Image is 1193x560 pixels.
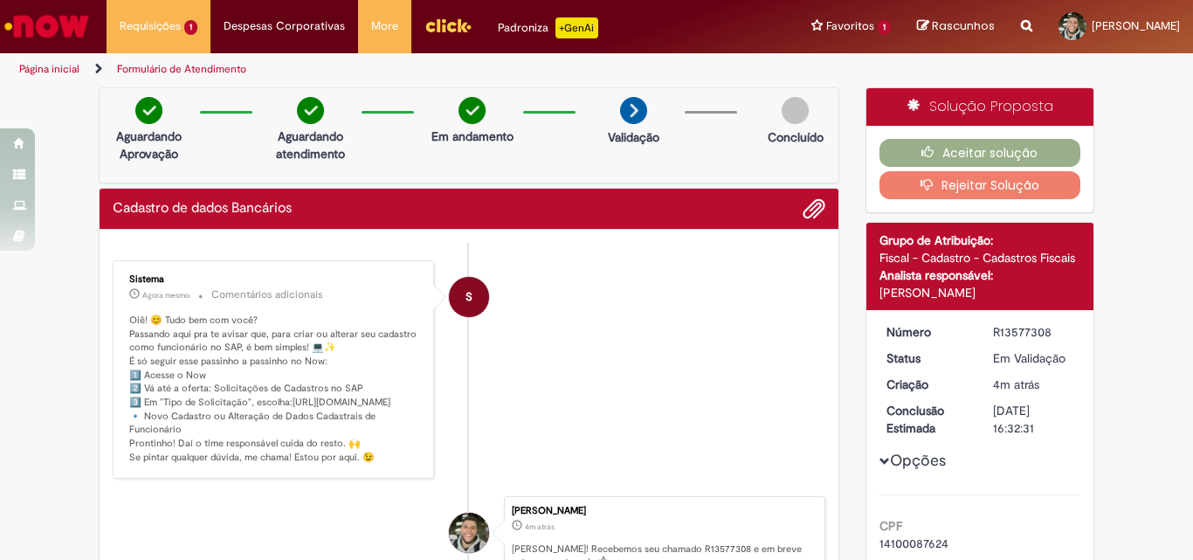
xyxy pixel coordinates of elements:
[993,402,1074,437] div: [DATE] 16:32:31
[993,323,1074,341] div: R13577308
[866,88,1094,126] div: Solução Proposta
[879,171,1081,199] button: Rejeitar Solução
[879,284,1081,301] div: [PERSON_NAME]
[782,97,809,124] img: img-circle-grey.png
[555,17,598,38] p: +GenAi
[993,376,1074,393] div: 29/09/2025 14:32:27
[498,17,598,38] div: Padroniza
[803,197,825,220] button: Adicionar anexos
[932,17,995,34] span: Rascunhos
[449,277,489,317] div: System
[826,17,874,35] span: Favoritos
[184,20,197,35] span: 1
[371,17,398,35] span: More
[431,128,514,145] p: Em andamento
[120,17,181,35] span: Requisições
[117,62,246,76] a: Formulário de Atendimento
[879,266,1081,284] div: Analista responsável:
[525,522,555,532] span: 4m atrás
[135,97,162,124] img: check-circle-green.png
[879,536,948,551] span: 14100087624
[879,232,1081,249] div: Grupo de Atribuição:
[449,513,489,553] div: Igor Alves Andrade
[878,20,891,35] span: 1
[512,506,816,516] div: [PERSON_NAME]
[879,139,1081,167] button: Aceitar solução
[268,128,353,162] p: Aguardando atendimento
[107,128,191,162] p: Aguardando Aprovação
[129,274,420,285] div: Sistema
[113,201,292,217] h2: Cadastro de dados Bancários Histórico de tíquete
[211,287,323,302] small: Comentários adicionais
[424,12,472,38] img: click_logo_yellow_360x200.png
[19,62,79,76] a: Página inicial
[297,97,324,124] img: check-circle-green.png
[224,17,345,35] span: Despesas Corporativas
[993,349,1074,367] div: Em Validação
[620,97,647,124] img: arrow-next.png
[873,402,981,437] dt: Conclusão Estimada
[608,128,659,146] p: Validação
[13,53,783,86] ul: Trilhas de página
[993,377,1039,392] time: 29/09/2025 14:32:27
[873,376,981,393] dt: Criação
[879,249,1081,266] div: Fiscal - Cadastro - Cadastros Fiscais
[525,522,555,532] time: 29/09/2025 14:32:27
[465,276,472,318] span: S
[1092,18,1180,33] span: [PERSON_NAME]
[879,518,902,534] b: CPF
[459,97,486,124] img: check-circle-green.png
[993,377,1039,392] span: 4m atrás
[917,18,995,35] a: Rascunhos
[873,349,981,367] dt: Status
[873,323,981,341] dt: Número
[2,9,92,44] img: ServiceNow
[142,290,190,301] time: 29/09/2025 15:21:29
[142,290,190,301] span: Agora mesmo
[768,128,824,146] p: Concluído
[129,314,420,465] p: Oiê! 😊 Tudo bem com você? Passando aqui pra te avisar que, para criar ou alterar seu cadastro com...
